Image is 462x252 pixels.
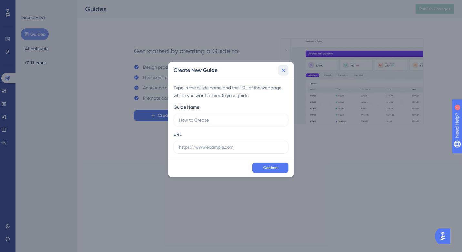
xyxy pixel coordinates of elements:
[45,3,47,8] div: 1
[174,66,217,74] h2: Create New Guide
[179,144,283,151] input: https://www.example.com
[174,103,199,111] div: Guide Name
[174,84,288,99] div: Type in the guide name and the URL of the webpage, where you want to create your guide.
[15,2,40,9] span: Need Help?
[435,227,454,246] iframe: UserGuiding AI Assistant Launcher
[174,130,182,138] div: URL
[179,116,283,124] input: How to Create
[263,165,277,170] span: Confirm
